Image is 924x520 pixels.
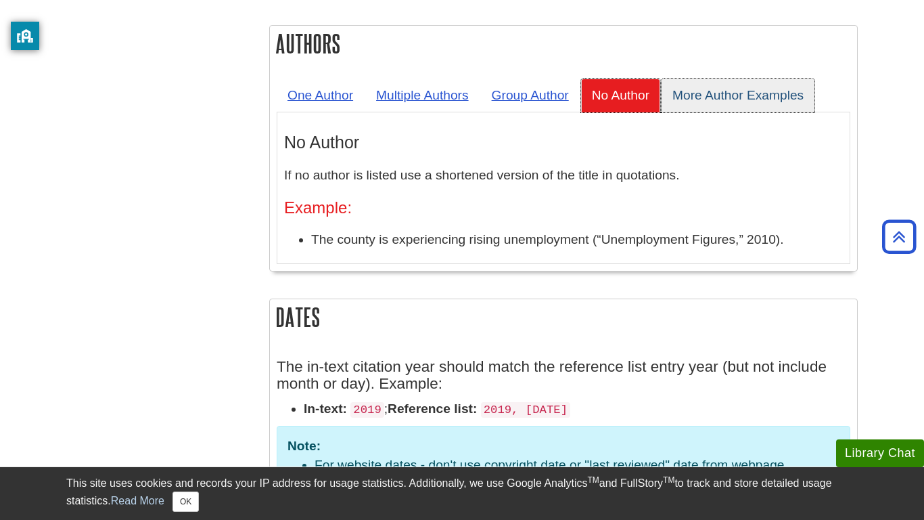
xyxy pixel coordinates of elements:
button: Close [172,492,199,512]
a: No Author [581,79,660,112]
div: This site uses cookies and records your IP address for usage statistics. Additionally, we use Goo... [66,475,858,512]
h4: The in-text citation year should match the reference list entry year (but not include month or da... [277,359,850,393]
code: 2019, [DATE] [481,402,570,418]
a: Group Author [481,79,580,112]
sup: TM [663,475,674,485]
button: Library Chat [836,439,924,467]
h3: No Author [284,133,843,152]
a: Read More [111,495,164,506]
h2: Dates [270,299,857,335]
button: privacy banner [11,22,39,50]
a: One Author [277,79,364,112]
a: More Author Examples [662,79,814,112]
code: 2019 [350,402,384,418]
li: ; [304,399,850,419]
p: If no author is listed use a shortened version of the title in quotations. [284,166,843,186]
li: For website dates - don't use copyright date or "last reviewed" date from webpage. [315,456,839,495]
sup: TM [587,475,599,485]
h4: Example: [284,199,843,217]
a: Back to Top [877,227,921,246]
h2: Authors [270,26,857,62]
a: Multiple Authors [365,79,480,112]
strong: Note: [287,439,321,453]
strong: In-text: [304,402,347,416]
strong: Reference list: [388,402,477,416]
li: The county is experiencing rising unemployment (“Unemployment Figures,” 2010). [311,230,843,250]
